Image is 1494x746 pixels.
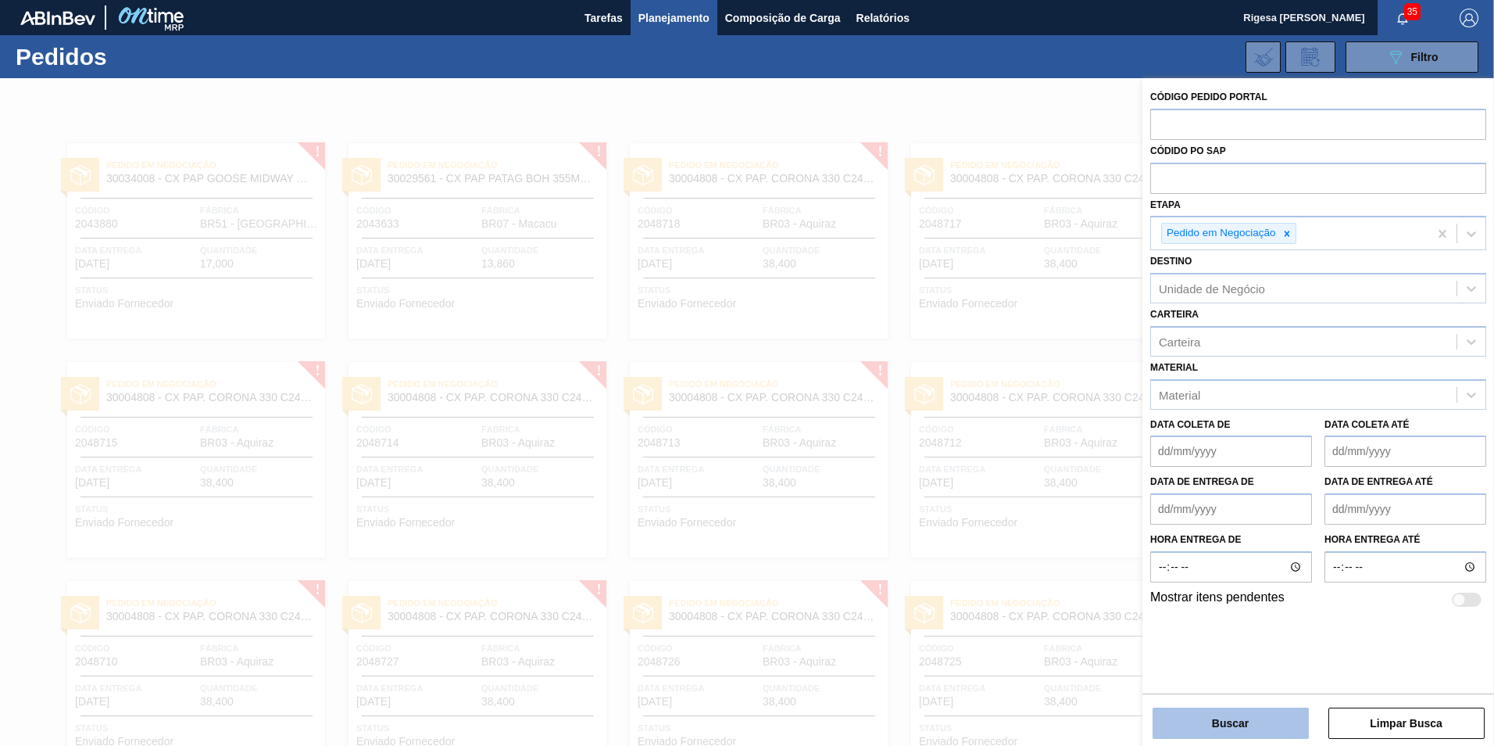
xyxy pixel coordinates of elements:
[1404,3,1421,20] span: 35
[1159,388,1200,401] div: Material
[1159,282,1265,296] div: Unidade de Negócio
[1150,590,1285,609] label: Mostrar itens pendentes
[1150,199,1181,210] label: Etapa
[1150,309,1199,320] label: Carteira
[584,9,623,27] span: Tarefas
[1346,41,1478,73] button: Filtro
[725,9,841,27] span: Composição de Carga
[1378,7,1428,29] button: Notificações
[1324,493,1486,525] input: dd/mm/yyyy
[1150,436,1312,467] input: dd/mm/yyyy
[1460,9,1478,27] img: Logout
[20,11,95,25] img: TNhmsLtSVTkK8tSr43FrP2fwEKptu5GPRR3wAAAABJRU5ErkJggg==
[1150,476,1254,487] label: Data de Entrega de
[16,48,249,66] h1: Pedidos
[1150,145,1226,156] label: Códido PO SAP
[1150,91,1267,102] label: Código Pedido Portal
[856,9,910,27] span: Relatórios
[1324,419,1409,430] label: Data coleta até
[1411,51,1439,63] span: Filtro
[1150,529,1312,551] label: Hora entrega de
[1324,476,1433,487] label: Data de Entrega até
[1162,224,1278,243] div: Pedido em Negociação
[1246,41,1281,73] div: Importar Negociações dos Pedidos
[1159,335,1200,348] div: Carteira
[1150,493,1312,525] input: dd/mm/yyyy
[1324,436,1486,467] input: dd/mm/yyyy
[1150,419,1230,430] label: Data coleta de
[1150,256,1192,267] label: Destino
[1285,41,1335,73] div: Solicitação de Revisão de Pedidos
[1324,529,1486,551] label: Hora entrega até
[1150,362,1198,373] label: Material
[638,9,709,27] span: Planejamento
